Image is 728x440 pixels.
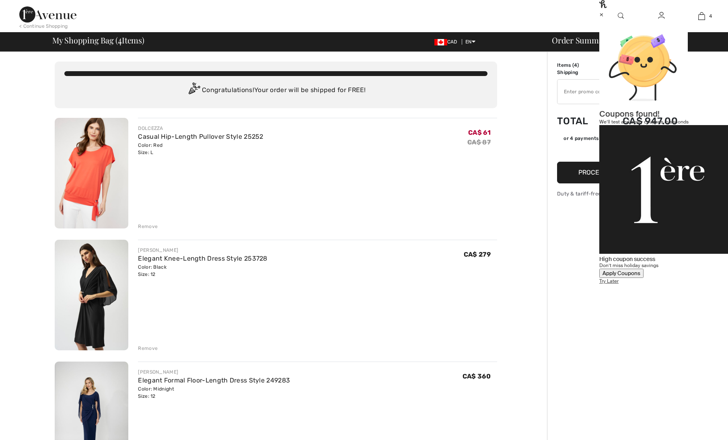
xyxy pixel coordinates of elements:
[64,82,487,99] div: Congratulations! Your order will be shipped for FREE!
[138,345,158,352] div: Remove
[118,34,122,45] span: 4
[642,135,671,142] img: Sezzle
[574,62,577,68] span: 4
[138,133,263,140] a: Casual Hip-Length Pullover Style 25252
[557,162,678,183] button: Proceed to Checkout
[138,125,263,132] div: DOLCEZZA
[55,118,128,228] img: Casual Hip-Length Pullover Style 25252
[658,11,665,21] img: My Info
[138,247,267,254] div: [PERSON_NAME]
[434,39,447,45] img: Canadian Dollar
[557,107,600,135] td: Total
[468,129,491,136] span: CA$ 61
[138,263,267,278] div: Color: Black Size: 12
[138,255,267,262] a: Elegant Knee-Length Dress Style 253728
[600,62,678,69] td: CA$ 947.00
[186,82,202,99] img: Congratulation2.svg
[655,88,671,95] span: Apply
[652,11,671,21] a: Sign In
[605,136,631,141] span: CA$ 236.75
[52,36,144,44] span: My Shopping Bag ( Items)
[709,12,712,20] span: 4
[463,372,491,380] span: CA$ 360
[557,62,600,69] td: Items ( )
[138,368,290,376] div: [PERSON_NAME]
[578,169,652,176] span: Proceed to Checkout
[19,6,76,23] img: 1ère Avenue
[600,107,678,135] td: CA$ 947.00
[55,240,128,350] img: Elegant Knee-Length Dress Style 253728
[563,135,678,142] div: or 4 payments of with
[557,145,678,159] iframe: PayPal-paypal
[542,36,723,44] div: Order Summary
[464,251,491,258] span: CA$ 279
[600,69,678,76] td: Free
[138,142,263,156] div: Color: Red Size: L
[557,69,600,76] td: Shipping
[138,376,290,384] a: Elegant Formal Floor-Length Dress Style 249283
[618,11,625,21] img: search the website
[138,385,290,400] div: Color: Midnight Size: 12
[467,138,491,146] s: CA$ 87
[557,80,655,104] input: Promo code
[138,223,158,230] div: Remove
[19,23,68,30] div: < Continue Shopping
[434,39,461,45] span: CAD
[682,11,721,21] a: 4
[465,39,475,45] span: EN
[698,11,705,21] img: My Bag
[557,135,678,145] div: or 4 payments ofCA$ 236.75withSezzle Click to learn more about Sezzle
[557,190,678,197] div: Duty & tariff-free | Uninterrupted shipping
